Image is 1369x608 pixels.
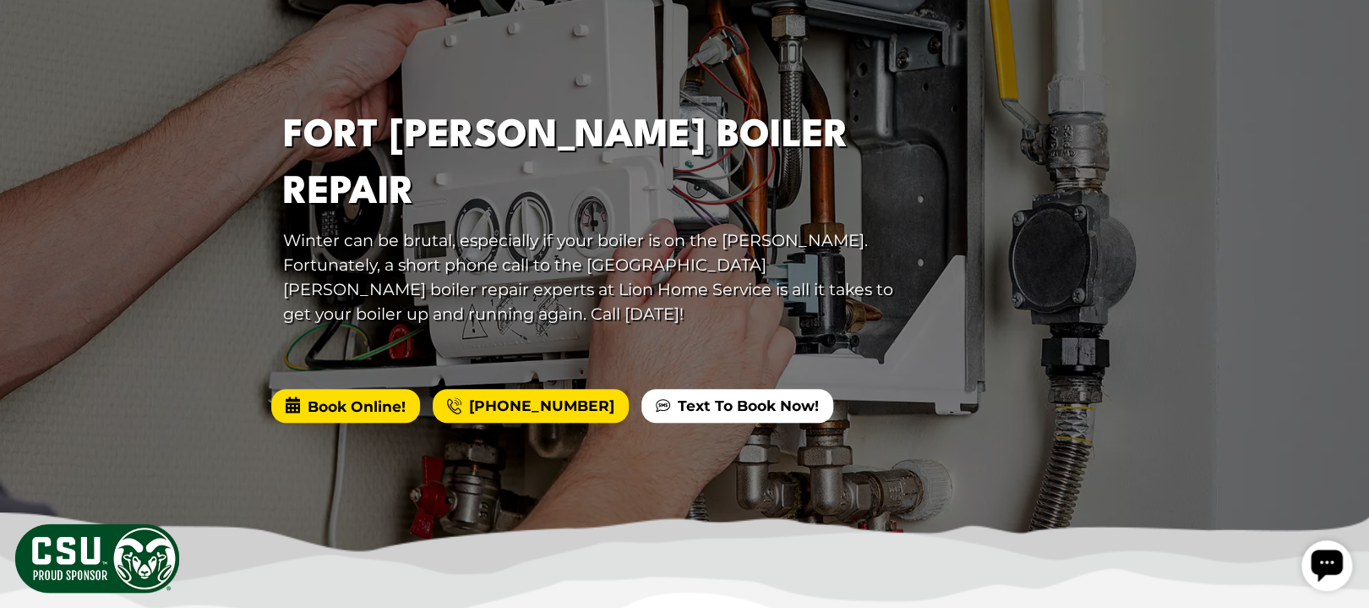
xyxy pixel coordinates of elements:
span: Book Online! [271,389,420,423]
a: Text To Book Now! [641,389,833,423]
a: [PHONE_NUMBER] [433,389,629,423]
div: Open chat widget [7,7,57,58]
img: CSU Sponsor Badge [13,522,182,595]
h1: Fort [PERSON_NAME] Boiler Repair [283,108,898,222]
p: Winter can be brutal, especially if your boiler is on the [PERSON_NAME]. Fortunately, a short pho... [283,228,898,326]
